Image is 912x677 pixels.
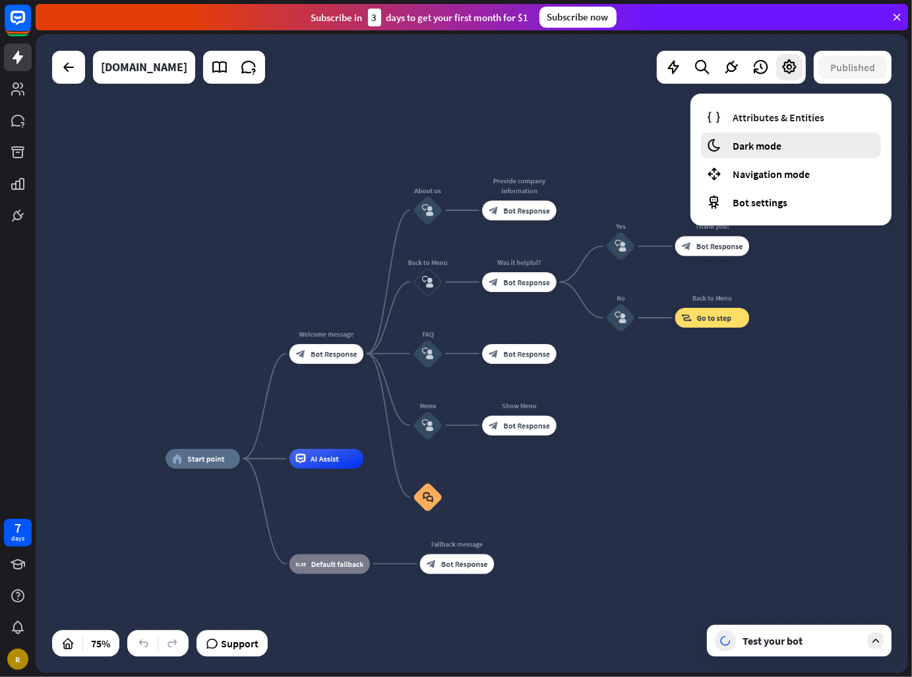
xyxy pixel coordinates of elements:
span: Bot Response [696,241,743,251]
div: Welcome message [282,329,371,339]
i: block_fallback [296,559,307,569]
div: hkbu.edu.hk [101,51,187,84]
i: block_user_input [615,312,626,324]
div: Provide company information [475,176,564,196]
div: Fallback message [413,539,502,549]
div: About us [398,186,458,196]
div: 7 [15,522,21,534]
div: Show Menu [475,401,564,411]
span: Go to step [697,313,732,323]
span: Bot Response [504,206,551,216]
span: Navigation mode [733,167,810,181]
i: block_faq [423,492,433,503]
button: Published [818,55,887,79]
div: Menu [398,401,458,411]
i: block_user_input [422,276,434,288]
a: 7 days [4,519,32,546]
div: Subscribe now [539,7,617,28]
span: Bot Response [504,421,551,430]
i: block_bot_response [682,241,692,251]
span: Default fallback [311,559,364,569]
div: Test your bot [743,634,861,647]
i: block_bot_response [296,349,306,359]
span: Support [221,633,258,654]
div: FAQ [398,329,458,339]
span: Bot Response [441,559,488,569]
span: Bot Response [504,277,551,287]
i: block_bot_response [489,206,499,216]
div: Back to Menu [668,293,757,303]
i: block_bot_response [489,421,499,430]
div: Thank you! [668,221,757,231]
i: block_user_input [422,348,434,360]
div: 3 [368,9,381,26]
i: block_bot_response [489,349,499,359]
span: Start point [187,454,224,463]
i: moon [706,138,721,153]
i: block_user_input [422,419,434,431]
div: Was it helpful? [475,257,564,267]
i: block_user_input [615,240,626,252]
div: Yes [591,221,650,231]
div: Subscribe in days to get your first month for $1 [311,9,529,26]
span: Bot settings [733,196,787,209]
div: No [591,293,650,303]
i: home_2 [172,454,183,463]
span: Bot Response [504,349,551,359]
div: days [11,534,24,543]
i: block_bot_response [489,277,499,287]
span: AI Assist [311,454,339,463]
i: block_user_input [422,204,434,216]
a: Attributes & Entities [701,104,881,130]
span: Dark mode [733,139,781,152]
span: Attributes & Entities [733,111,824,124]
div: Back to Menu [398,257,458,267]
span: Bot Response [311,349,357,359]
i: block_goto [682,313,692,323]
i: block_bot_response [427,559,437,569]
div: 75% [87,633,114,654]
button: Open LiveChat chat widget [11,5,50,45]
div: R [7,649,28,670]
